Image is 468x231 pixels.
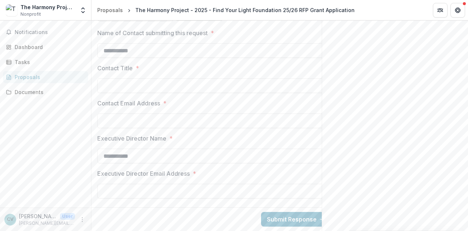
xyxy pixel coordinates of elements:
div: Dashboard [15,43,82,51]
button: More [78,215,87,224]
a: Documents [3,86,88,98]
p: Contact Email Address [97,99,160,108]
button: Get Help [450,3,465,18]
a: Proposals [94,5,126,15]
div: Proposals [97,6,123,14]
p: Contact Title [97,64,133,72]
span: Nonprofit [20,11,41,18]
div: The Harmony Project [20,3,75,11]
div: Caroline Vasquez [7,217,14,222]
img: The Harmony Project [6,4,18,16]
div: Documents [15,88,82,96]
p: [PERSON_NAME] [19,212,57,220]
div: The Harmony Project - 2025 - Find Your Light Foundation 25/26 RFP Grant Application [135,6,355,14]
span: Notifications [15,29,85,36]
button: Submit Response [261,212,331,227]
div: Proposals [15,73,82,81]
p: Name of Contact submitting this request [97,29,208,37]
a: Proposals [3,71,88,83]
button: Partners [433,3,448,18]
p: User [60,213,75,220]
button: Notifications [3,26,88,38]
p: Executive Director Name [97,134,166,143]
nav: breadcrumb [94,5,358,15]
div: Tasks [15,58,82,66]
a: Tasks [3,56,88,68]
a: Dashboard [3,41,88,53]
button: Open entity switcher [78,3,88,18]
p: Executive Director Email Address [97,169,190,178]
p: [PERSON_NAME][EMAIL_ADDRESS][DOMAIN_NAME] [19,220,75,227]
